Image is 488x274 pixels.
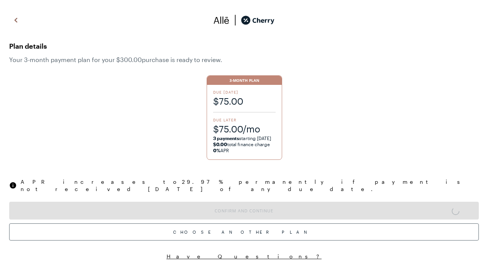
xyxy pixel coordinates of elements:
[213,135,271,141] span: starting [DATE]
[213,142,227,147] strong: $0.00
[241,14,274,26] img: cherry_black_logo-DrOE_MJI.svg
[213,148,229,153] span: APR
[213,142,270,147] span: total finance charge
[9,223,479,241] div: Choose Another Plan
[9,253,479,260] button: Have Questions?
[213,95,276,107] span: $75.00
[9,202,479,220] button: Confirm and Continue
[230,14,241,26] img: svg%3e
[213,117,276,123] span: Due Later
[9,56,479,63] span: Your 3 -month payment plan for your $300.00 purchase is ready to review.
[11,14,21,26] img: svg%3e
[213,14,230,26] img: svg%3e
[213,148,220,153] strong: 0%
[213,135,239,141] strong: 3 payments
[9,40,479,52] span: Plan details
[213,123,276,135] span: $75.00/mo
[9,182,17,189] img: svg%3e
[21,178,479,193] span: APR increases to 29.97 % permanently if payment is not received [DATE] of any due date.
[213,89,276,95] span: Due [DATE]
[207,76,282,85] div: 3-Month Plan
